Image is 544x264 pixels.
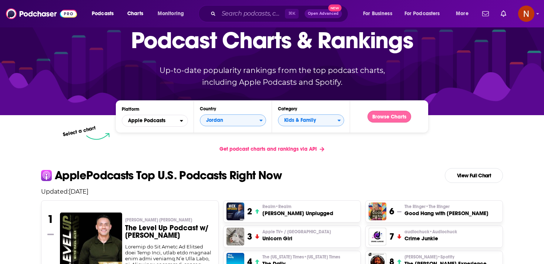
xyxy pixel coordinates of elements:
a: Show notifications dropdown [498,7,509,20]
button: open menu [152,8,194,20]
button: open menu [87,8,123,20]
img: Crime Junkie [369,228,386,245]
p: Up-to-date popularity rankings from the top podcast charts, including Apple Podcasts and Spotify. [145,64,399,88]
img: Mick Unplugged [226,203,244,220]
button: open menu [122,115,188,127]
h3: Crime Junkie [404,235,457,242]
a: audiochuck•AudiochuckCrime Junkie [404,229,457,242]
h3: [PERSON_NAME] Unplugged [262,210,333,217]
img: select arrow [86,133,110,140]
img: Podchaser - Follow, Share and Rate Podcasts [6,7,77,21]
span: • Spotify [437,254,454,260]
span: Jordan [200,114,259,127]
p: The New York Times • New York Times [262,254,340,260]
span: • The Ringer [426,204,450,209]
span: [PERSON_NAME] [404,254,454,260]
span: • Audiochuck [429,229,457,234]
span: The Ringer [404,204,450,210]
span: Charts [127,9,143,19]
span: audiochuck [404,229,457,235]
p: Podcast Charts & Rankings [131,16,413,64]
a: Realm•Realm[PERSON_NAME] Unplugged [262,204,333,217]
a: View Full Chart [445,168,503,183]
button: Browse Charts [367,111,411,123]
a: Apple TV+ / [GEOGRAPHIC_DATA]Unicorn Girl [262,229,331,242]
input: Search podcasts, credits, & more... [219,8,285,20]
p: The Ringer • The Ringer [404,204,488,210]
h3: 7 [389,231,394,242]
a: Show notifications dropdown [479,7,492,20]
span: Apple TV+ / [GEOGRAPHIC_DATA] [262,229,331,235]
h3: 3 [247,231,252,242]
span: Logged in as AdelNBM [518,6,534,22]
p: Joe Rogan • Spotify [404,254,487,260]
button: open menu [400,8,451,20]
h3: The Level Up Podcast w/ [PERSON_NAME] [125,224,213,239]
p: Select a chart [62,125,96,138]
span: • [US_STATE] Times [304,254,340,260]
p: Apple TV+ / Seven Hills [262,229,331,235]
p: Apple Podcasts Top U.S. Podcasts Right Now [55,170,282,181]
a: Charts [122,8,148,20]
a: [PERSON_NAME] [PERSON_NAME]The Level Up Podcast w/ [PERSON_NAME] [125,217,213,244]
a: The Ringer•The RingerGood Hang with [PERSON_NAME] [404,204,488,217]
button: Open AdvancedNew [305,9,342,18]
button: Show profile menu [518,6,534,22]
img: Unicorn Girl [226,228,244,245]
p: Paul Alex Espinoza [125,217,213,223]
span: For Business [363,9,392,19]
h3: Good Hang with [PERSON_NAME] [404,210,488,217]
span: Podcasts [92,9,114,19]
button: open menu [358,8,402,20]
span: ⌘ K [285,9,299,19]
span: Realm [262,204,291,210]
span: Open Advanced [308,12,339,16]
span: [PERSON_NAME] [PERSON_NAME] [125,217,192,223]
span: Kids & Family [278,114,338,127]
button: open menu [451,8,478,20]
p: Realm • Realm [262,204,333,210]
span: The [US_STATE] Times [262,254,340,260]
img: apple Icon [41,170,52,181]
div: Search podcasts, credits, & more... [205,5,355,22]
span: Get podcast charts and rankings via API [219,146,317,152]
h2: Platforms [122,115,188,127]
p: Updated: [DATE] [35,188,509,195]
h3: 2 [247,206,252,217]
span: Apple Podcasts [128,118,165,123]
button: Countries [200,114,266,126]
a: Get podcast charts and rankings via API [214,140,330,158]
span: More [456,9,469,19]
h3: 6 [389,206,394,217]
button: Categories [278,114,344,126]
h3: 1 [47,213,54,226]
img: User Profile [518,6,534,22]
span: Monitoring [158,9,184,19]
h3: Unicorn Girl [262,235,331,242]
img: Good Hang with Amy Poehler [369,203,386,220]
span: For Podcasters [404,9,440,19]
span: New [328,4,342,11]
p: audiochuck • Audiochuck [404,229,457,235]
span: • Realm [275,204,291,209]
